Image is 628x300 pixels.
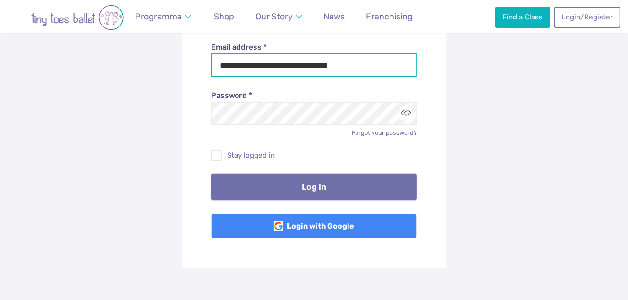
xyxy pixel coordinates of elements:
span: Programme [135,11,182,21]
a: Find a Class [495,7,550,27]
span: News [324,11,345,21]
span: Our Story [255,11,293,21]
a: Programme [131,6,196,27]
img: tiny toes ballet [11,5,144,30]
a: Our Story [251,6,307,27]
a: Forgot your password? [352,129,417,136]
img: Google Logo [274,221,283,231]
button: Log in [211,174,417,200]
a: Login/Register [554,7,620,27]
div: Log in [182,13,446,268]
label: Stay logged in [211,150,417,160]
a: Shop [210,6,238,27]
a: News [320,6,349,27]
a: Login with Google [211,214,417,238]
span: Franchising [366,11,413,21]
label: Email address * [211,42,417,53]
a: Franchising [362,6,417,27]
button: Toggle password visibility [400,107,413,120]
span: Shop [214,11,234,21]
label: Password * [211,90,417,101]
